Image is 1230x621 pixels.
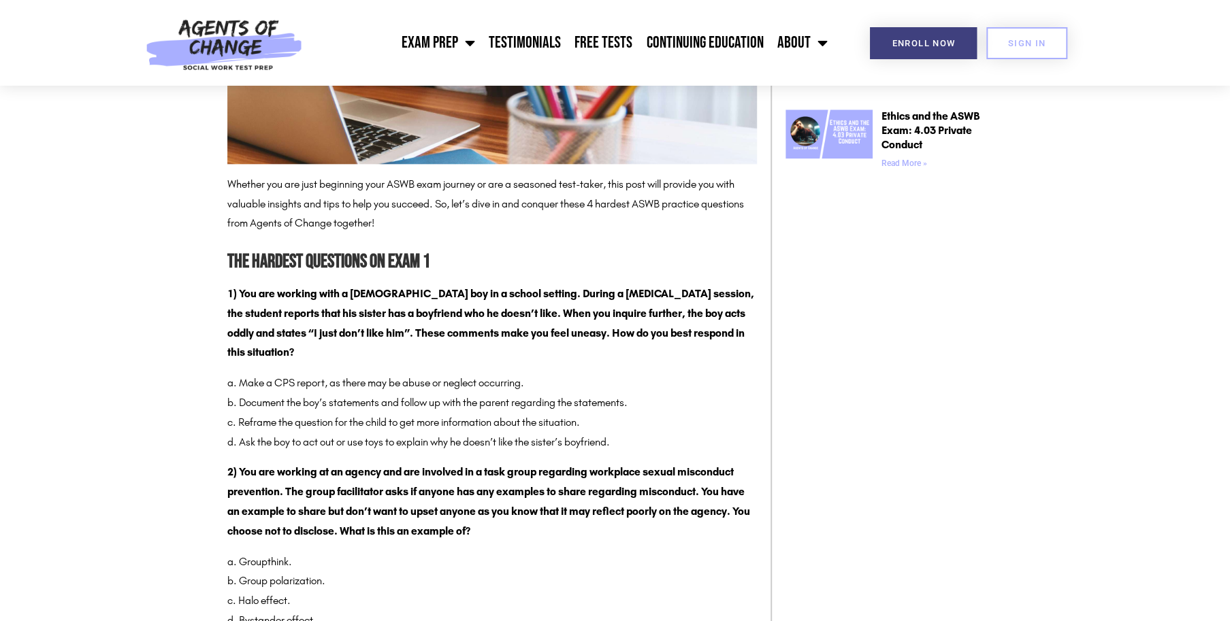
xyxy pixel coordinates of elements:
a: Exam Prep [395,26,482,60]
a: Read more about Ethics and the ASWB Exam: 4.03 Private Conduct [881,158,927,168]
p: a. Make a CPS report, as there may be abuse or neglect occurring. b. Document the boy’s statement... [227,373,757,452]
a: Ethics and the ASWB Exam: 4.03 Private Conduct [881,110,980,151]
strong: The Hardest Questions on Exam 1 [227,250,430,273]
img: Ethics and the ASWB Exam 4.03 Private Conduct [786,110,873,158]
a: Enroll Now [870,27,977,59]
a: SIGN IN [986,27,1068,59]
strong: 1) You are working with a [DEMOGRAPHIC_DATA] boy in a school setting. During a [MEDICAL_DATA] ses... [227,287,754,358]
span: Enroll Now [892,39,955,48]
a: Ethics and the ASWB Exam 4.03 Private Conduct [786,110,873,173]
span: SIGN IN [1008,39,1046,48]
a: Testimonials [482,26,568,60]
a: Continuing Education [639,26,770,60]
p: Whether you are just beginning your ASWB exam journey or are a seasoned test-taker, this post wil... [227,175,757,233]
a: About [770,26,834,60]
nav: Menu [310,26,834,60]
strong: 2) You are working at an agency and are involved in a task group regarding workplace sexual misco... [227,465,750,537]
a: Free Tests [568,26,639,60]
